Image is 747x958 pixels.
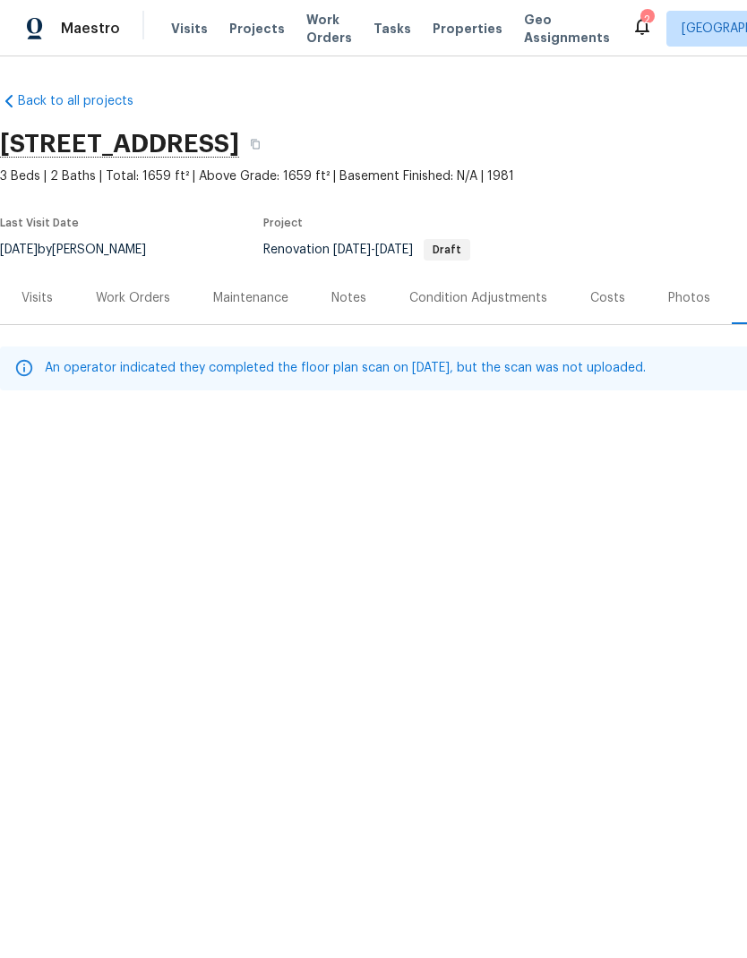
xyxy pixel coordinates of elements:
span: - [333,244,413,256]
span: Properties [433,20,502,38]
span: [DATE] [375,244,413,256]
span: Geo Assignments [524,11,610,47]
div: Photos [668,289,710,307]
span: Tasks [373,22,411,35]
div: Maintenance [213,289,288,307]
span: Renovation [263,244,470,256]
span: Projects [229,20,285,38]
span: Visits [171,20,208,38]
span: Draft [425,244,468,255]
div: Notes [331,289,366,307]
span: Maestro [61,20,120,38]
button: Copy Address [239,128,271,160]
div: 2 [640,11,653,29]
div: Visits [21,289,53,307]
span: [DATE] [333,244,371,256]
div: Work Orders [96,289,170,307]
div: Costs [590,289,625,307]
p: An operator indicated they completed the floor plan scan on [DATE], but the scan was not uploaded. [45,359,646,378]
span: Project [263,218,303,228]
span: Work Orders [306,11,352,47]
div: Condition Adjustments [409,289,547,307]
